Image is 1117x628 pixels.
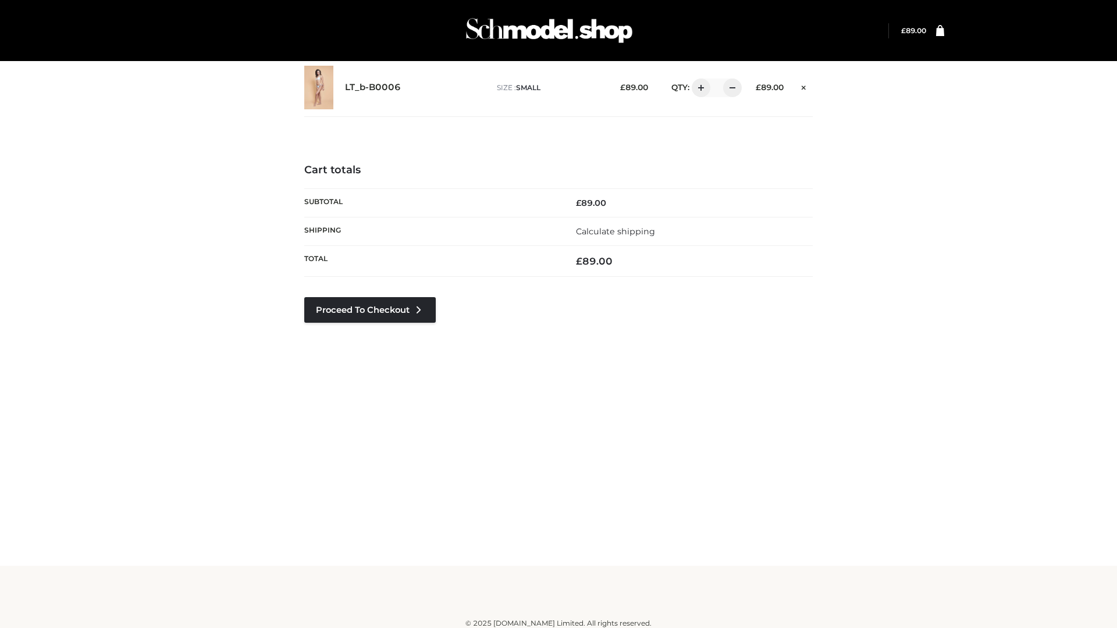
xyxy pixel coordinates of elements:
bdi: 89.00 [576,198,606,208]
a: Remove this item [795,78,813,94]
th: Subtotal [304,188,558,217]
span: £ [576,198,581,208]
bdi: 89.00 [576,255,613,267]
span: £ [901,26,906,35]
span: SMALL [516,83,540,92]
a: £89.00 [901,26,926,35]
span: £ [756,83,761,92]
span: £ [620,83,625,92]
th: Shipping [304,217,558,245]
img: Schmodel Admin 964 [462,8,636,53]
bdi: 89.00 [620,83,648,92]
p: size : [497,83,602,93]
div: QTY: [660,78,738,97]
span: £ [576,255,582,267]
h4: Cart totals [304,164,813,177]
a: LT_b-B0006 [345,82,401,93]
a: Proceed to Checkout [304,297,436,323]
a: Calculate shipping [576,226,655,237]
bdi: 89.00 [901,26,926,35]
th: Total [304,246,558,277]
bdi: 89.00 [756,83,784,92]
